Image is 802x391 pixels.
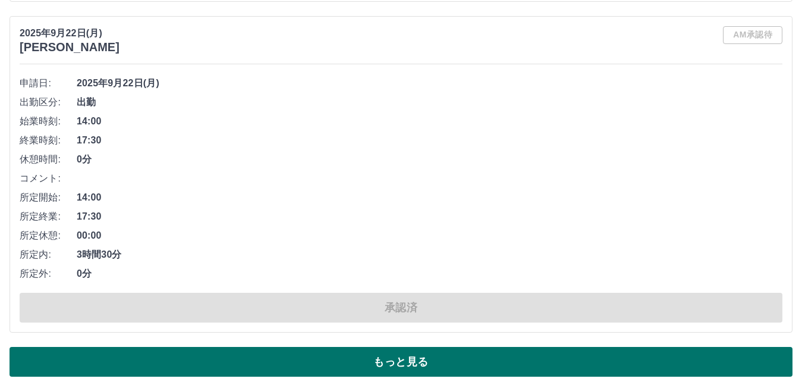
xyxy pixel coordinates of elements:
[20,152,77,167] span: 休憩時間:
[20,190,77,205] span: 所定開始:
[77,209,782,224] span: 17:30
[77,76,782,90] span: 2025年9月22日(月)
[77,229,782,243] span: 00:00
[77,190,782,205] span: 14:00
[20,133,77,148] span: 終業時刻:
[20,114,77,129] span: 始業時刻:
[77,152,782,167] span: 0分
[20,171,77,186] span: コメント:
[20,229,77,243] span: 所定休憩:
[77,267,782,281] span: 0分
[20,95,77,110] span: 出勤区分:
[20,267,77,281] span: 所定外:
[20,248,77,262] span: 所定内:
[77,114,782,129] span: 14:00
[20,26,119,40] p: 2025年9月22日(月)
[77,248,782,262] span: 3時間30分
[10,347,792,377] button: もっと見る
[20,209,77,224] span: 所定終業:
[20,40,119,54] h3: [PERSON_NAME]
[20,76,77,90] span: 申請日:
[77,95,782,110] span: 出勤
[77,133,782,148] span: 17:30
